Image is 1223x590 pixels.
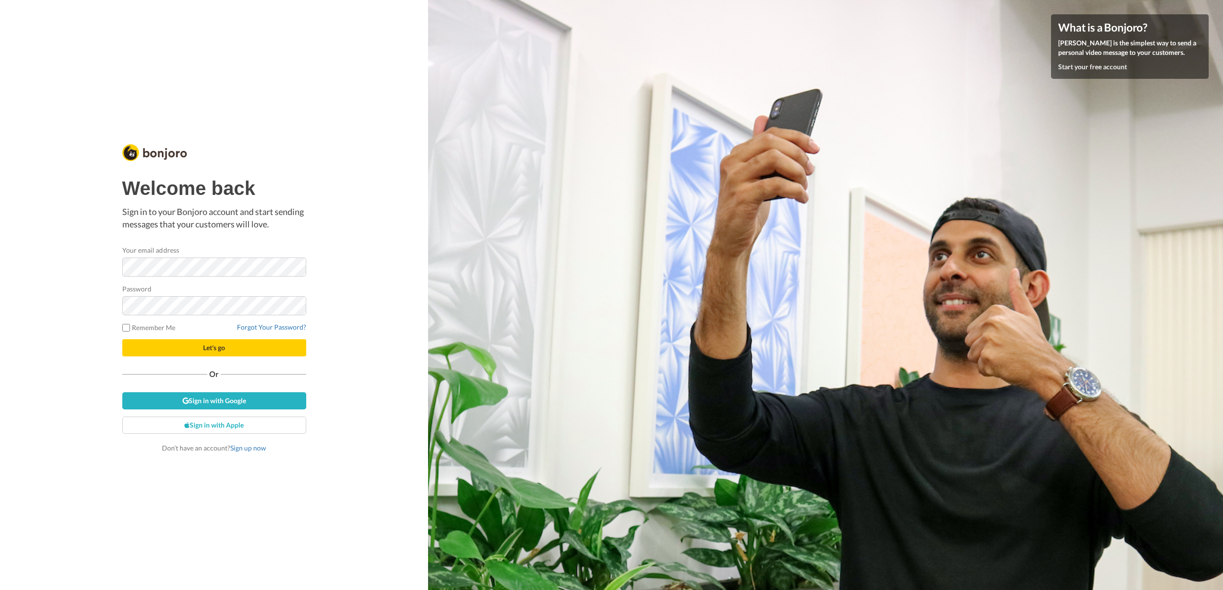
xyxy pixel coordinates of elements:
[122,324,130,332] input: Remember Me
[230,444,266,452] a: Sign up now
[203,343,225,352] span: Let's go
[122,178,306,199] h1: Welcome back
[122,322,176,333] label: Remember Me
[162,444,266,452] span: Don’t have an account?
[122,245,179,255] label: Your email address
[122,206,306,230] p: Sign in to your Bonjoro account and start sending messages that your customers will love.
[122,392,306,409] a: Sign in with Google
[1058,63,1127,71] a: Start your free account
[122,339,306,356] button: Let's go
[1058,38,1202,57] p: [PERSON_NAME] is the simplest way to send a personal video message to your customers.
[122,284,152,294] label: Password
[1058,21,1202,33] h4: What is a Bonjoro?
[122,417,306,434] a: Sign in with Apple
[207,371,221,377] span: Or
[237,323,306,331] a: Forgot Your Password?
